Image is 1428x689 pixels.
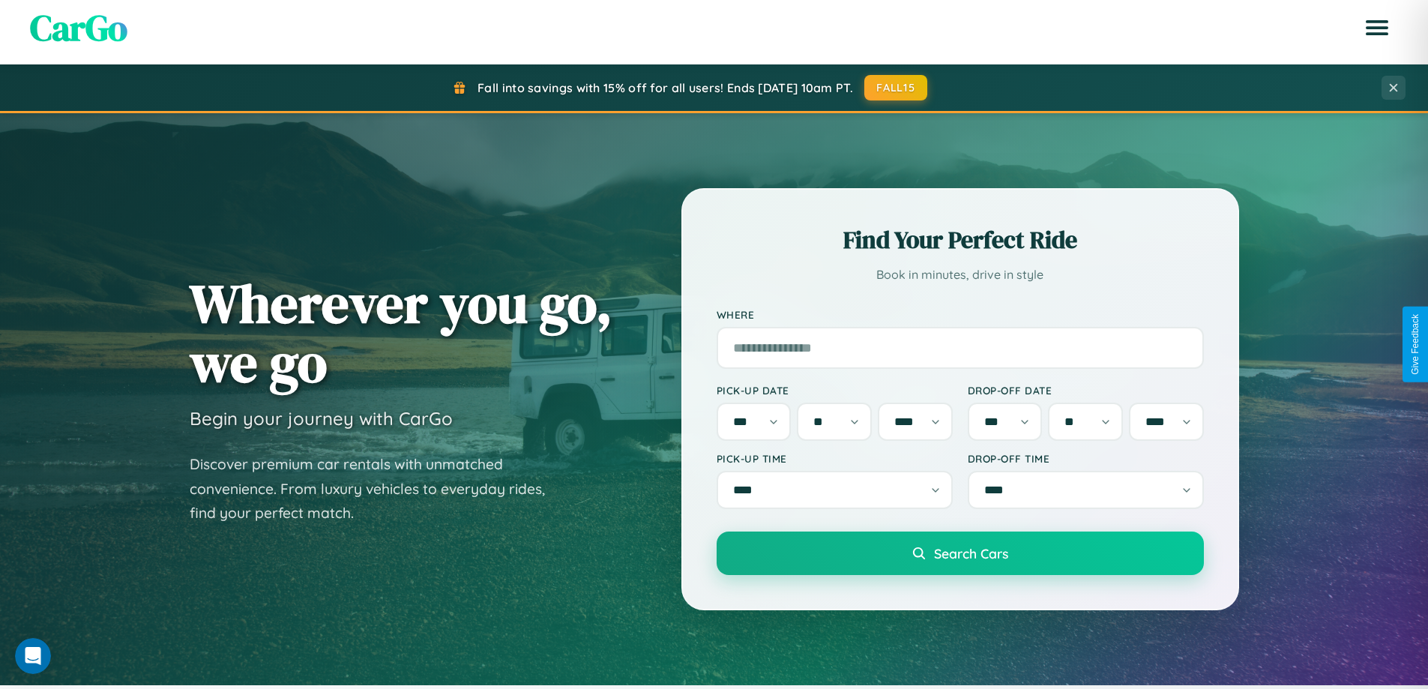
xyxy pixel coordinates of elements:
[1410,314,1421,375] div: Give Feedback
[190,452,564,526] p: Discover premium car rentals with unmatched convenience. From luxury vehicles to everyday rides, ...
[1356,7,1398,49] button: Open menu
[190,407,453,430] h3: Begin your journey with CarGo
[30,3,127,52] span: CarGo
[934,545,1008,562] span: Search Cars
[717,308,1204,321] label: Where
[717,532,1204,575] button: Search Cars
[717,452,953,465] label: Pick-up Time
[717,264,1204,286] p: Book in minutes, drive in style
[477,80,853,95] span: Fall into savings with 15% off for all users! Ends [DATE] 10am PT.
[190,274,612,392] h1: Wherever you go, we go
[968,384,1204,397] label: Drop-off Date
[864,75,927,100] button: FALL15
[717,384,953,397] label: Pick-up Date
[15,638,51,674] iframe: Intercom live chat
[717,223,1204,256] h2: Find Your Perfect Ride
[968,452,1204,465] label: Drop-off Time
